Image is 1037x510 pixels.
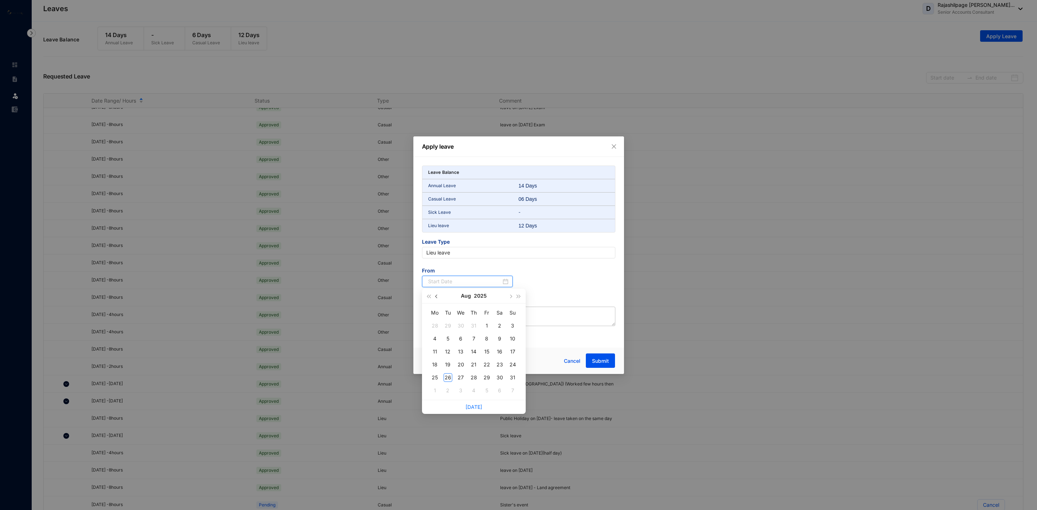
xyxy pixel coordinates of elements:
div: 30 [495,373,504,382]
td: 2025-08-25 [428,371,441,384]
td: 2025-08-09 [493,332,506,345]
p: Casual Leave [428,195,519,203]
td: 2025-08-15 [480,345,493,358]
div: 30 [457,321,465,330]
div: 27 [457,373,465,382]
div: 1 [431,386,439,395]
span: Cancel [564,357,580,365]
td: 2025-08-12 [441,345,454,358]
th: Tu [441,306,454,319]
p: Annual Leave [428,182,519,189]
div: 2 [495,321,504,330]
div: 12 Days [518,222,549,229]
td: 2025-08-18 [428,358,441,371]
td: 2025-07-29 [441,319,454,332]
td: 2025-08-14 [467,345,480,358]
p: Apply leave [422,142,615,151]
button: Close [610,143,618,150]
td: 2025-08-16 [493,345,506,358]
div: 28 [470,373,478,382]
td: 2025-08-03 [506,319,519,332]
td: 2025-08-21 [467,358,480,371]
div: 1 [482,321,491,330]
td: 2025-08-07 [467,332,480,345]
td: 2025-08-13 [454,345,467,358]
div: 4 [431,334,439,343]
td: 2025-08-04 [428,332,441,345]
td: 2025-08-05 [441,332,454,345]
span: close [611,144,617,149]
td: 2025-08-19 [441,358,454,371]
div: 9 [495,334,504,343]
div: 6 [457,334,465,343]
div: 12 [444,347,452,356]
p: Lieu leave [428,222,519,229]
div: 5 [444,334,452,343]
th: Fr [480,306,493,319]
button: 2025 [474,289,487,303]
td: 2025-07-31 [467,319,480,332]
td: 2025-09-04 [467,384,480,397]
div: 10 [508,334,517,343]
div: 7 [508,386,517,395]
td: 2025-08-01 [480,319,493,332]
th: Th [467,306,480,319]
td: 2025-07-30 [454,319,467,332]
td: 2025-09-05 [480,384,493,397]
div: 21 [470,360,478,369]
span: Lieu leave [426,247,611,258]
div: 18 [431,360,439,369]
td: 2025-09-01 [428,384,441,397]
td: 2025-08-11 [428,345,441,358]
a: [DATE] [466,404,482,410]
div: 4 [470,386,478,395]
th: Su [506,306,519,319]
td: 2025-08-22 [480,358,493,371]
div: 06 Days [518,195,549,203]
div: 6 [495,386,504,395]
td: 2025-08-30 [493,371,506,384]
div: 31 [470,321,478,330]
div: 14 [470,347,478,356]
td: 2025-09-03 [454,384,467,397]
div: 3 [508,321,517,330]
td: 2025-08-23 [493,358,506,371]
div: 17 [508,347,517,356]
div: 25 [431,373,439,382]
div: 8 [482,334,491,343]
span: Leave Type [422,238,615,247]
div: 13 [457,347,465,356]
div: 15 [482,347,491,356]
td: 2025-08-08 [480,332,493,345]
td: 2025-08-24 [506,358,519,371]
button: Cancel [558,354,586,368]
td: 2025-09-06 [493,384,506,397]
div: 2 [444,386,452,395]
td: 2025-08-26 [441,371,454,384]
th: Sa [493,306,506,319]
td: 2025-08-20 [454,358,467,371]
div: 28 [431,321,439,330]
td: 2025-08-17 [506,345,519,358]
div: 5 [482,386,491,395]
div: 23 [495,360,504,369]
td: 2025-08-28 [467,371,480,384]
button: Aug [461,289,471,303]
p: Sick Leave [428,209,519,216]
div: 29 [482,373,491,382]
div: 7 [470,334,478,343]
td: 2025-08-10 [506,332,519,345]
input: Start Date [428,277,502,285]
td: 2025-08-02 [493,319,506,332]
div: 31 [508,373,517,382]
th: We [454,306,467,319]
div: 3 [457,386,465,395]
div: 16 [495,347,504,356]
td: 2025-09-02 [441,384,454,397]
div: 11 [431,347,439,356]
div: 14 Days [518,182,549,189]
p: - [518,209,609,216]
div: 26 [444,373,452,382]
span: From [422,267,513,276]
div: 29 [444,321,452,330]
